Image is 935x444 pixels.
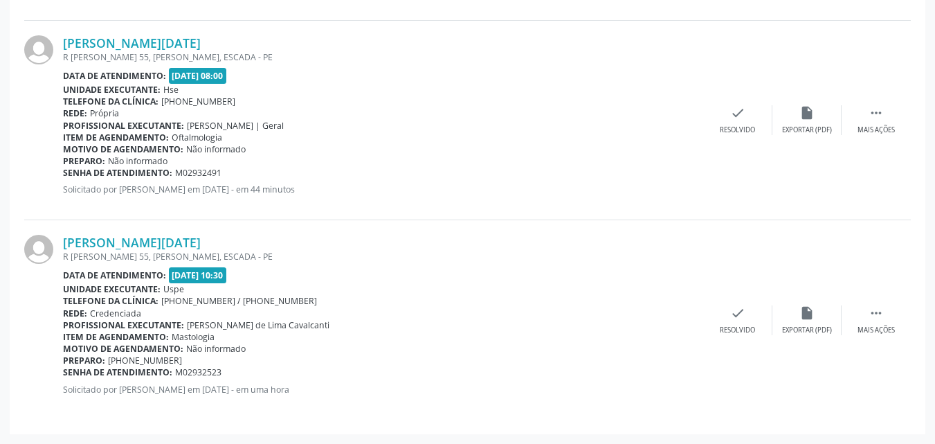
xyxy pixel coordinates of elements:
div: R [PERSON_NAME] 55, [PERSON_NAME], ESCADA - PE [63,251,703,263]
span: [DATE] 10:30 [169,267,227,283]
span: Credenciada [90,308,141,319]
i: check [730,305,745,321]
div: Exportar (PDF) [782,326,832,335]
i:  [869,305,884,321]
span: [DATE] 08:00 [169,68,227,84]
span: [PERSON_NAME] | Geral [187,120,284,132]
span: Própria [90,107,119,119]
b: Telefone da clínica: [63,96,158,107]
span: [PHONE_NUMBER] / [PHONE_NUMBER] [161,295,317,307]
a: [PERSON_NAME][DATE] [63,235,201,250]
span: [PERSON_NAME] de Lima Cavalcanti [187,319,329,331]
b: Motivo de agendamento: [63,143,183,155]
b: Profissional executante: [63,319,184,331]
span: Não informado [186,143,246,155]
img: img [24,35,53,64]
a: [PERSON_NAME][DATE] [63,35,201,51]
b: Rede: [63,107,87,119]
b: Telefone da clínica: [63,295,158,307]
i: insert_drive_file [799,105,815,121]
div: Mais ações [857,125,895,135]
b: Unidade executante: [63,84,161,96]
b: Senha de atendimento: [63,366,172,378]
div: Resolvido [720,326,755,335]
b: Motivo de agendamento: [63,343,183,355]
div: Exportar (PDF) [782,125,832,135]
p: Solicitado por [PERSON_NAME] em [DATE] - em 44 minutos [63,184,703,195]
div: R [PERSON_NAME] 55, [PERSON_NAME], ESCADA - PE [63,51,703,63]
b: Item de agendamento: [63,331,169,343]
b: Preparo: [63,155,105,167]
span: Oftalmologia [172,132,222,143]
span: Mastologia [172,331,215,343]
img: img [24,235,53,264]
span: [PHONE_NUMBER] [161,96,235,107]
b: Preparo: [63,355,105,366]
div: Mais ações [857,326,895,335]
span: Hse [163,84,179,96]
span: M02932523 [175,366,221,378]
span: M02932491 [175,167,221,179]
b: Unidade executante: [63,283,161,295]
span: Não informado [108,155,167,167]
b: Data de atendimento: [63,70,166,82]
b: Profissional executante: [63,120,184,132]
p: Solicitado por [PERSON_NAME] em [DATE] - em uma hora [63,384,703,396]
b: Senha de atendimento: [63,167,172,179]
span: Uspe [163,283,184,295]
i: check [730,105,745,121]
span: Não informado [186,343,246,355]
b: Item de agendamento: [63,132,169,143]
span: [PHONE_NUMBER] [108,355,182,366]
div: Resolvido [720,125,755,135]
b: Data de atendimento: [63,269,166,281]
i: insert_drive_file [799,305,815,321]
i:  [869,105,884,121]
b: Rede: [63,308,87,319]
